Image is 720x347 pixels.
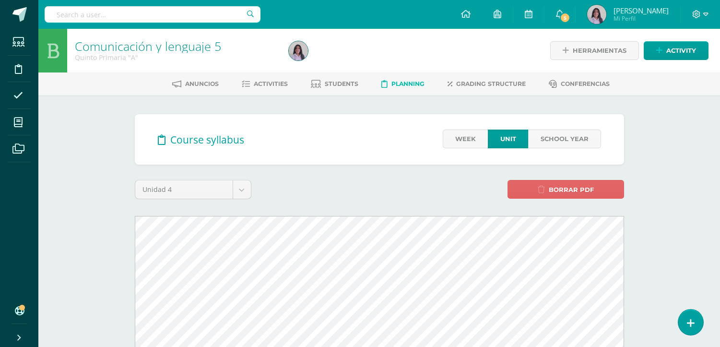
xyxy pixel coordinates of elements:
[614,14,669,23] span: Mi Perfil
[448,76,526,92] a: Grading structure
[170,133,244,146] span: Course syllabus
[528,130,601,148] a: School year
[443,130,488,148] a: Week
[381,76,425,92] a: Planning
[573,42,626,60] span: Herramientas
[172,76,219,92] a: Anuncios
[550,41,639,60] a: Herramientas
[488,130,528,148] a: Unit
[75,53,277,62] div: Quinto Primaria 'A'
[456,80,526,87] span: Grading structure
[549,76,610,92] a: Conferencias
[242,76,288,92] a: Activities
[614,6,669,15] span: [PERSON_NAME]
[254,80,288,87] span: Activities
[666,42,696,60] span: Activity
[45,6,260,23] input: Search a user…
[75,39,277,53] h1: Comunicación y lenguaje 5
[325,80,358,87] span: Students
[311,76,358,92] a: Students
[549,181,594,199] span: Borrar PDF
[508,180,624,199] a: Borrar PDF
[561,80,610,87] span: Conferencias
[289,41,308,60] img: 2e7ec2bf65bdb1b7ba449eab1a65d432.png
[391,80,425,87] span: Planning
[185,80,219,87] span: Anuncios
[142,180,225,199] span: Unidad 4
[644,41,708,60] a: Activity
[75,38,221,54] a: Comunicación y lenguaje 5
[587,5,606,24] img: 2e7ec2bf65bdb1b7ba449eab1a65d432.png
[135,180,251,199] a: Unidad 4
[560,12,570,23] span: 5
